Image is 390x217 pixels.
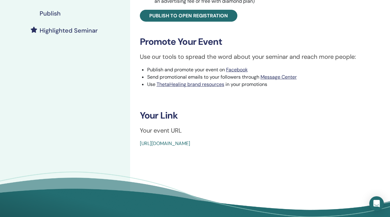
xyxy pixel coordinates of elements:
p: Use our tools to spread the word about your seminar and reach more people: [140,52,380,61]
p: Your event URL [140,126,380,135]
div: Open Intercom Messenger [369,196,384,211]
h3: Your Link [140,110,380,121]
a: ThetaHealing brand resources [157,81,224,87]
a: Facebook [226,66,248,73]
h4: Highlighted Seminar [40,27,98,34]
li: Use in your promotions [147,81,380,88]
span: Publish to open registration [149,12,228,19]
h3: Promote Your Event [140,36,380,47]
a: Publish to open registration [140,10,237,22]
li: Send promotional emails to your followers through [147,73,380,81]
a: Message Center [261,74,297,80]
h4: Publish [40,10,61,17]
a: [URL][DOMAIN_NAME] [140,140,190,147]
li: Publish and promote your event on [147,66,380,73]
